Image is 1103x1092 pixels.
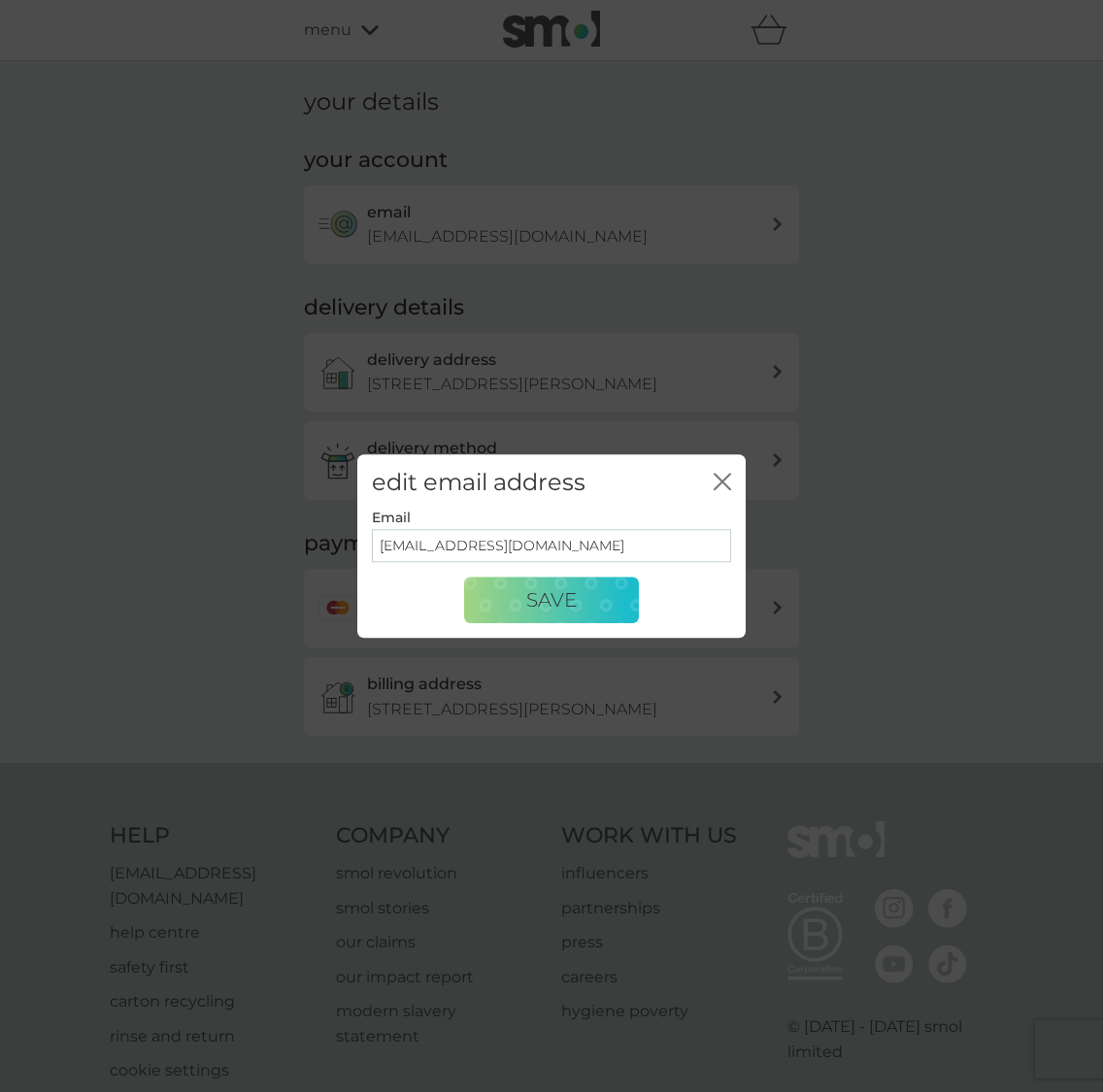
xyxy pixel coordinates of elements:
input: Email [372,530,731,563]
button: Save [464,578,639,624]
div: Email [372,512,731,525]
h2: edit email address [372,469,585,497]
span: Save [526,588,577,612]
button: close [714,473,731,493]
